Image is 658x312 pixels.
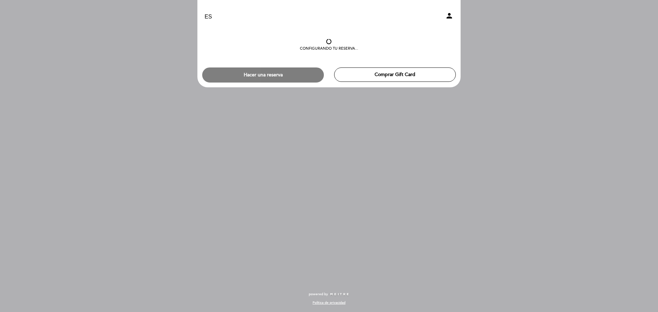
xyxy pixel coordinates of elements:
a: powered by [309,292,349,297]
i: person [445,12,453,20]
button: Hacer una reserva [202,67,324,83]
img: MEITRE [330,293,349,296]
button: person [445,12,453,22]
a: [PERSON_NAME] [286,8,372,26]
div: Configurando tu reserva... [300,46,358,51]
a: Política de privacidad [313,300,345,305]
span: powered by [309,292,328,297]
button: Comprar Gift Card [334,67,456,82]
